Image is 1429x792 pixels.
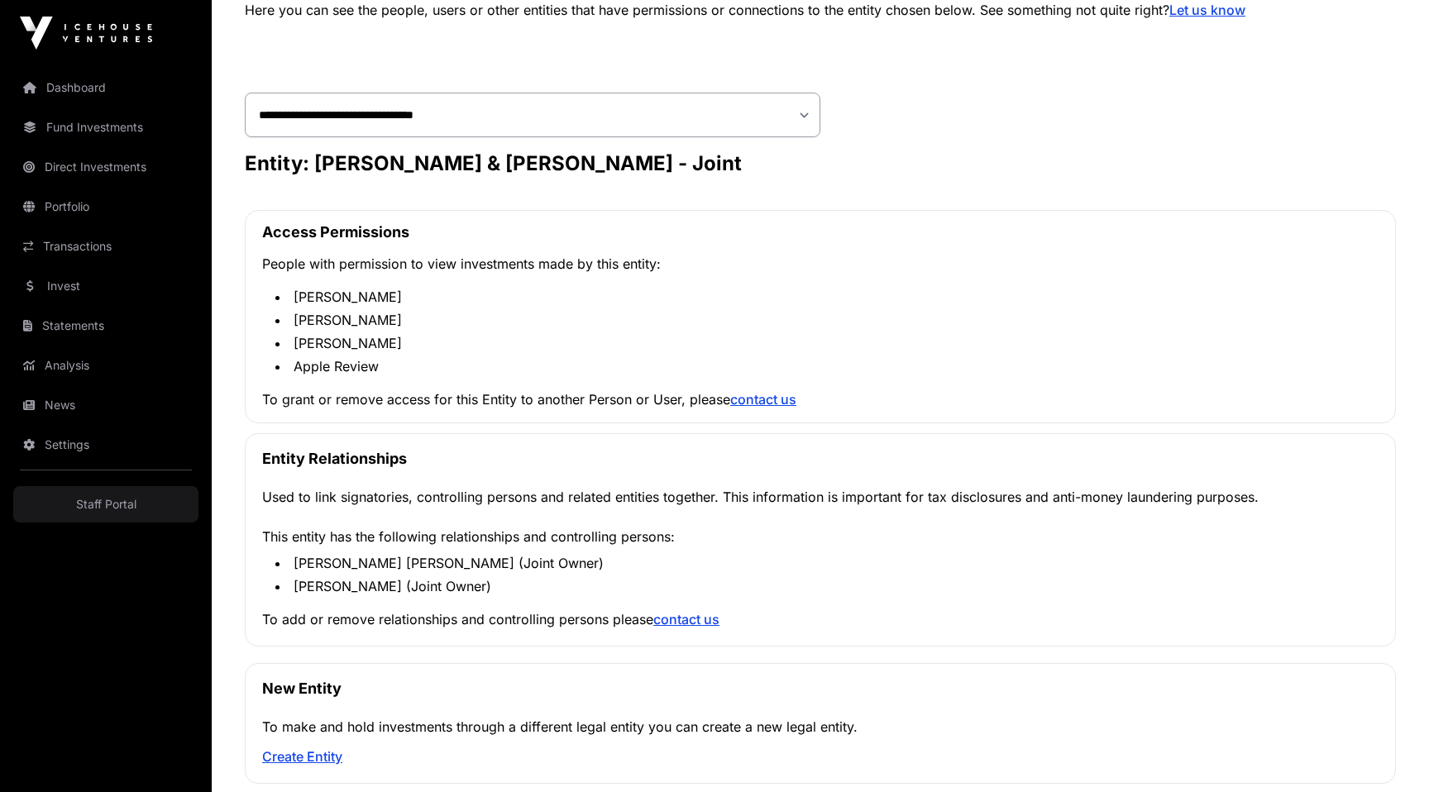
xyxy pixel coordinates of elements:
p: Used to link signatories, controlling persons and related entities together. This information is ... [262,487,1379,507]
p: New Entity [262,677,1379,700]
a: Statements [13,308,198,344]
a: Direct Investments [13,149,198,185]
a: Let us know [1169,2,1245,18]
li: [PERSON_NAME] [275,333,1379,353]
a: Staff Portal [13,486,198,522]
li: [PERSON_NAME] (Joint Owner) [275,576,1379,596]
a: Transactions [13,228,198,265]
img: Icehouse Ventures Logo [20,17,152,50]
a: News [13,387,198,423]
li: [PERSON_NAME] [275,287,1379,307]
p: To add or remove relationships and controlling persons please [262,609,1379,629]
a: Invest [13,268,198,304]
li: [PERSON_NAME] [275,310,1379,330]
p: To grant or remove access for this Entity to another Person or User, please [262,389,1379,409]
p: People with permission to view investments made by this entity: [262,254,1379,274]
iframe: Chat Widget [1346,713,1429,792]
a: contact us [730,391,796,408]
a: contact us [653,611,719,627]
li: [PERSON_NAME] [PERSON_NAME] (Joint Owner) [275,553,1379,573]
p: Access Permissions [262,221,1379,244]
a: Fund Investments [13,109,198,146]
a: Create Entity [262,748,342,765]
p: Entity Relationships [262,447,1379,470]
a: Portfolio [13,188,198,225]
p: To make and hold investments through a different legal entity you can create a new legal entity. [262,717,1379,737]
li: Apple Review [275,356,1379,376]
a: Analysis [13,347,198,384]
p: This entity has the following relationships and controlling persons: [262,527,1379,546]
h3: Entity: [PERSON_NAME] & [PERSON_NAME] - Joint [245,150,1396,177]
a: Dashboard [13,69,198,106]
a: Settings [13,427,198,463]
